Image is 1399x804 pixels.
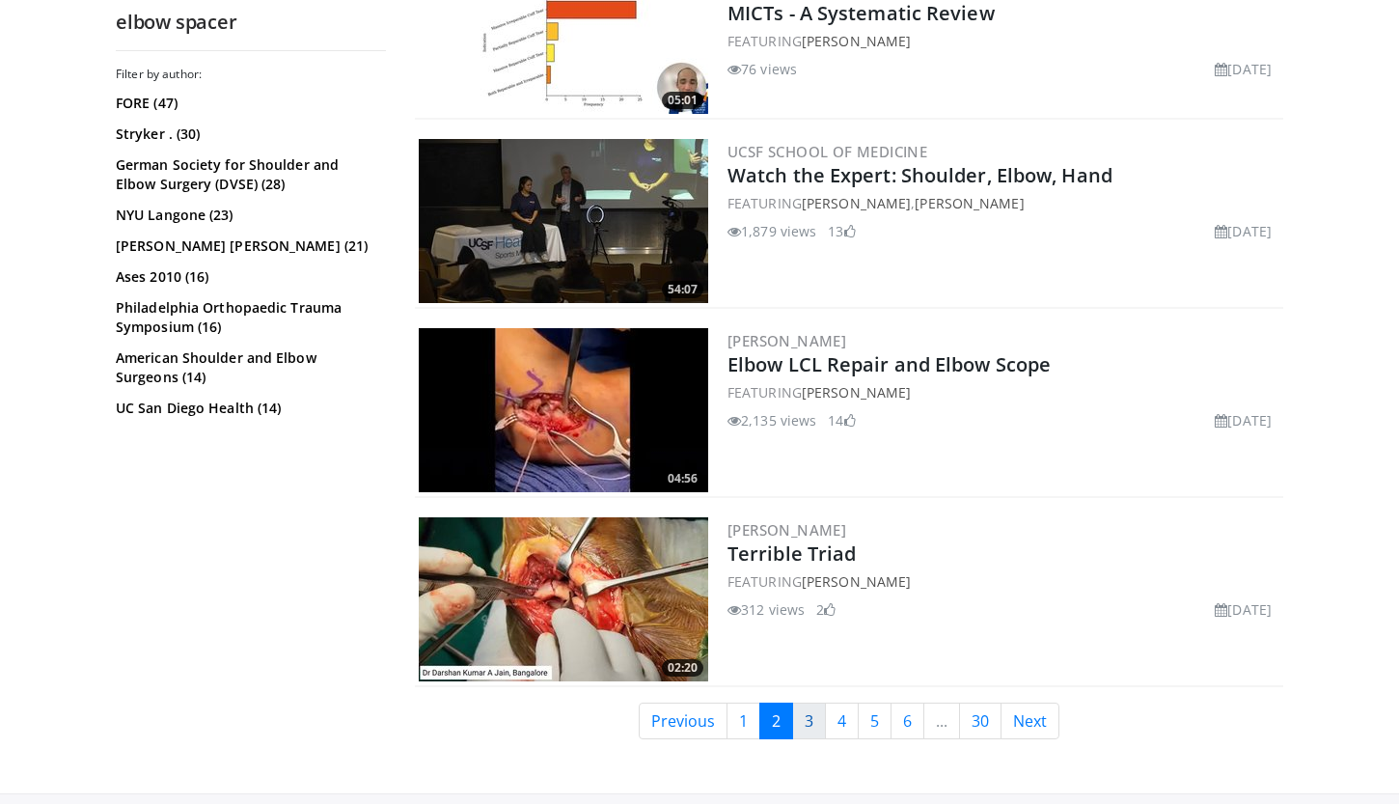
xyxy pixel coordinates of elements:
[116,155,381,194] a: German Society for Shoulder and Elbow Surgery (DVSE) (28)
[891,703,924,739] a: 6
[1001,703,1059,739] a: Next
[727,703,760,739] a: 1
[759,703,793,739] a: 2
[727,571,1279,592] div: FEATURING
[419,328,708,492] a: 04:56
[419,517,708,681] img: ad5ca4bb-0864-4b41-a93e-57cc992a1e52.300x170_q85_crop-smart_upscale.jpg
[915,194,1024,212] a: [PERSON_NAME]
[116,348,381,387] a: American Shoulder and Elbow Surgeons (14)
[792,703,826,739] a: 3
[727,351,1051,377] a: Elbow LCL Repair and Elbow Scope
[662,470,703,487] span: 04:56
[727,31,1279,51] div: FEATURING
[116,67,386,82] h3: Filter by author:
[1215,599,1272,620] li: [DATE]
[828,410,855,430] li: 14
[727,193,1279,213] div: FEATURING ,
[802,572,911,591] a: [PERSON_NAME]
[116,267,381,287] a: Ases 2010 (16)
[816,599,836,620] li: 2
[662,659,703,677] span: 02:20
[1215,410,1272,430] li: [DATE]
[825,703,859,739] a: 4
[727,410,816,430] li: 2,135 views
[116,236,381,256] a: [PERSON_NAME] [PERSON_NAME] (21)
[727,142,927,161] a: UCSF School of Medicine
[727,162,1112,188] a: Watch the Expert: Shoulder, Elbow, Hand
[959,703,1001,739] a: 30
[802,383,911,402] a: [PERSON_NAME]
[116,206,381,225] a: NYU Langone (23)
[727,331,846,350] a: [PERSON_NAME]
[116,10,386,35] h2: elbow spacer
[1215,59,1272,79] li: [DATE]
[419,139,708,303] img: 9d8fe58d-4f6f-4e15-af46-5996be10586b.300x170_q85_crop-smart_upscale.jpg
[1215,221,1272,241] li: [DATE]
[727,599,805,620] li: 312 views
[419,517,708,681] a: 02:20
[802,194,911,212] a: [PERSON_NAME]
[116,399,381,418] a: UC San Diego Health (14)
[727,520,846,540] a: [PERSON_NAME]
[802,32,911,50] a: [PERSON_NAME]
[662,281,703,298] span: 54:07
[419,328,708,492] img: 36772171-58f0-4d96-90e0-cd7c12f2a872.300x170_q85_crop-smart_upscale.jpg
[858,703,892,739] a: 5
[639,703,727,739] a: Previous
[419,139,708,303] a: 54:07
[116,298,381,337] a: Philadelphia Orthopaedic Trauma Symposium (16)
[727,541,856,567] a: Terrible Triad
[116,94,381,113] a: FORE (47)
[727,382,1279,402] div: FEATURING
[727,59,797,79] li: 76 views
[116,125,381,144] a: Stryker . (30)
[662,92,703,109] span: 05:01
[415,703,1283,739] nav: Search results pages
[727,221,816,241] li: 1,879 views
[828,221,855,241] li: 13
